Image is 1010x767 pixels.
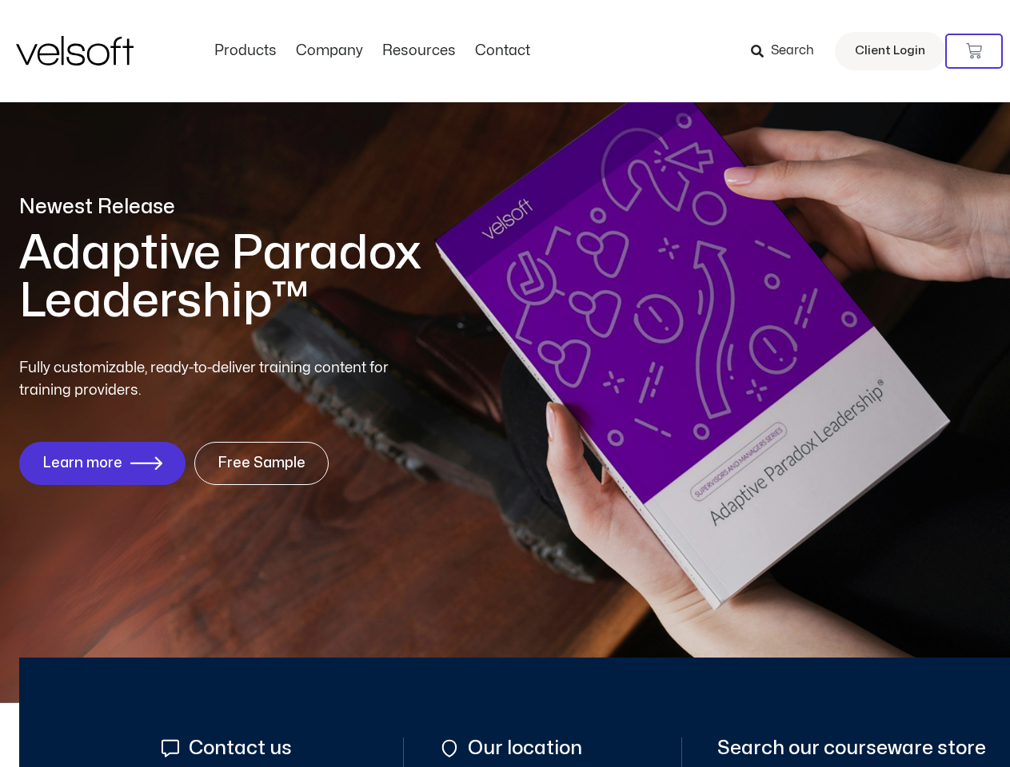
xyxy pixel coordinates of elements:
span: Search our courseware store [717,737,986,759]
span: Contact us [185,737,292,759]
a: Search [751,38,825,65]
a: ProductsMenu Toggle [205,42,286,60]
span: Our location [464,737,582,759]
a: Free Sample [194,442,329,485]
p: Newest Release [19,193,603,221]
span: Client Login [855,41,925,62]
a: ContactMenu Toggle [465,42,540,60]
span: Search [771,41,814,62]
a: Client Login [835,32,945,70]
nav: Menu [205,42,540,60]
p: Fully customizable, ready-to-deliver training content for training providers. [19,357,417,402]
a: ResourcesMenu Toggle [373,42,465,60]
span: Learn more [42,455,122,471]
h1: Adaptive Paradox Leadership™ [19,229,603,325]
img: Velsoft Training Materials [16,36,134,66]
a: CompanyMenu Toggle [286,42,373,60]
span: Free Sample [218,455,305,471]
a: Learn more [19,442,186,485]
